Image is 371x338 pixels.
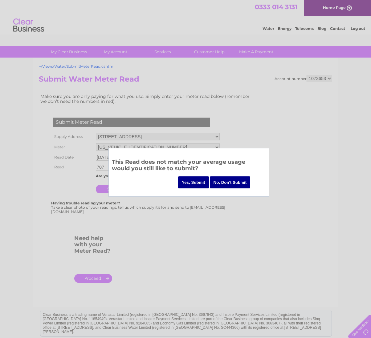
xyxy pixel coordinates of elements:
h3: This Read does not match your average usage would you still like to submit? [112,158,266,175]
a: Water [263,26,274,31]
img: logo.png [13,16,44,35]
input: No, Don't Submit [210,176,251,188]
a: Log out [351,26,365,31]
a: Contact [330,26,345,31]
a: Energy [278,26,291,31]
a: Telecoms [295,26,314,31]
a: 0333 014 3131 [255,3,297,11]
a: Blog [317,26,326,31]
div: Clear Business is a trading name of Verastar Limited (registered in [GEOGRAPHIC_DATA] No. 3667643... [40,3,332,30]
input: Yes, Submit [178,176,209,188]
